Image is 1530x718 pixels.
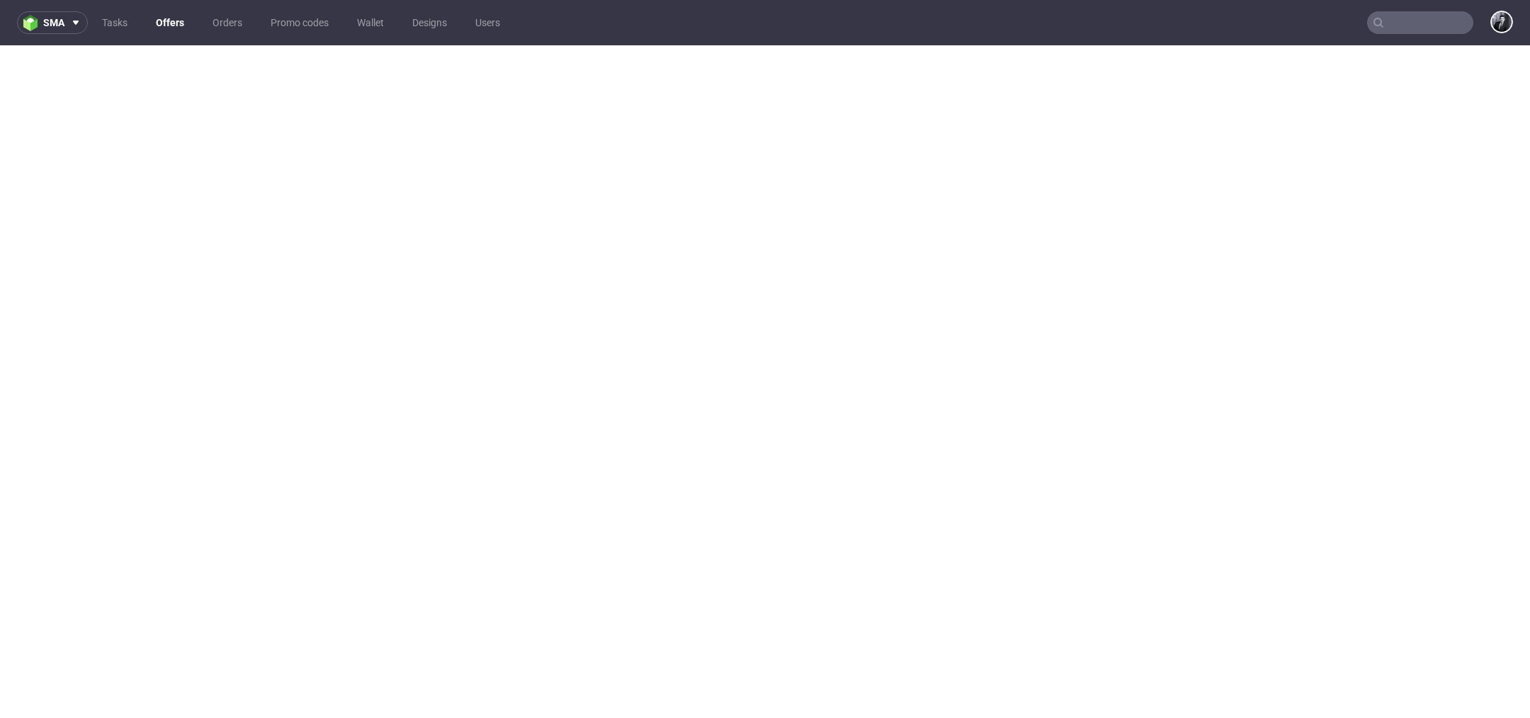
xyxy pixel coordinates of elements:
[348,11,392,34] a: Wallet
[17,11,88,34] button: sma
[404,11,455,34] a: Designs
[467,11,509,34] a: Users
[262,11,337,34] a: Promo codes
[1492,12,1512,32] img: Philippe Dubuy
[147,11,193,34] a: Offers
[23,15,43,31] img: logo
[204,11,251,34] a: Orders
[43,18,64,28] span: sma
[93,11,136,34] a: Tasks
